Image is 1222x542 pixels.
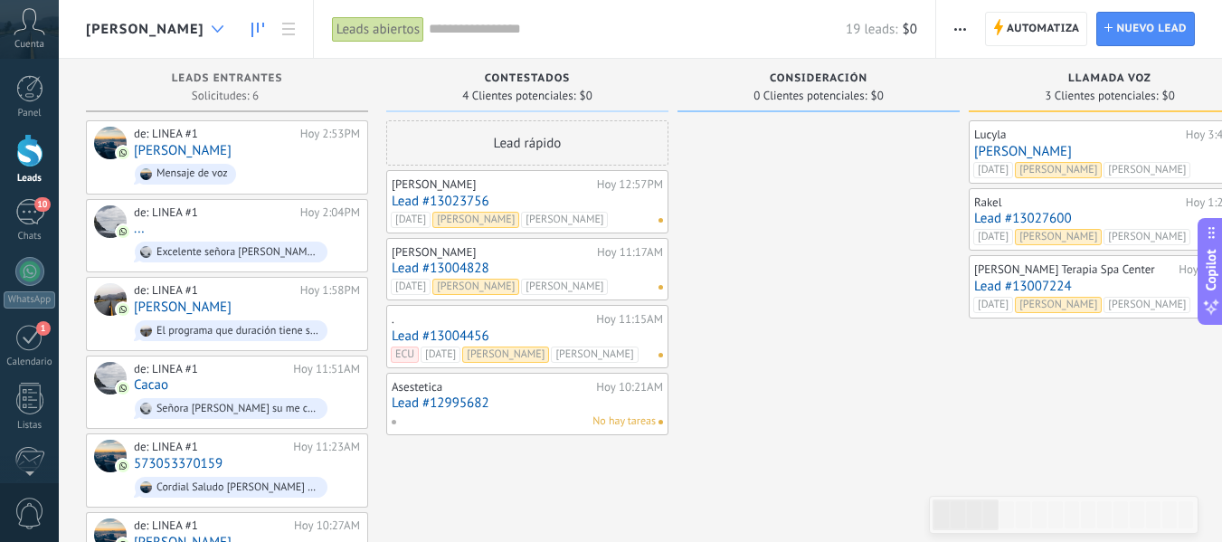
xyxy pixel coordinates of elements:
[521,212,608,228] span: [PERSON_NAME]
[1162,90,1175,101] span: $0
[974,262,1174,277] div: [PERSON_NAME] Terapia Spa Center
[134,518,288,533] div: de: LINEA #1
[687,72,951,88] div: Consideración
[332,16,424,43] div: Leads abiertos
[521,279,608,295] span: [PERSON_NAME]
[753,90,867,101] span: 0 Clientes potenciales:
[846,21,897,38] span: 19 leads:
[392,312,592,327] div: .
[1015,162,1102,178] span: [PERSON_NAME]
[421,347,460,363] span: [DATE]
[134,377,168,393] a: Cacao
[392,194,663,209] a: Lead #13023756
[4,173,56,185] div: Leads
[592,414,656,430] span: No hay tareas
[4,420,56,432] div: Listas
[974,195,1181,210] div: Rakel
[273,12,304,47] a: Lista
[985,12,1088,46] a: Automatiza
[293,362,360,376] div: Hoy 11:51AM
[94,440,127,472] div: 573053370159
[432,279,519,295] span: [PERSON_NAME]
[973,297,1013,313] span: [DATE]
[1015,297,1102,313] span: [PERSON_NAME]
[597,245,663,260] div: Hoy 11:17AM
[14,39,44,51] span: Cuenta
[4,357,56,368] div: Calendario
[1015,229,1102,245] span: [PERSON_NAME]
[392,261,663,276] a: Lead #13004828
[596,312,663,327] div: Hoy 11:15AM
[134,127,294,141] div: de: LINEA #1
[4,231,56,242] div: Chats
[1116,13,1187,45] span: Nuevo lead
[4,291,55,309] div: WhatsApp
[391,347,419,363] span: ECU
[94,127,127,159] div: Erika Cabrera
[117,382,129,395] img: com.amocrm.amocrmwa.svg
[117,225,129,238] img: com.amocrm.amocrmwa.svg
[4,108,56,119] div: Panel
[95,72,359,88] div: Leads Entrantes
[973,162,1013,178] span: [DATE]
[156,246,319,259] div: Excelente señora [PERSON_NAME] . En que horario me puedo comunicar con usted para ampliar la info...
[1007,13,1080,45] span: Automatiza
[294,518,360,533] div: Hoy 10:27AM
[1068,72,1151,85] span: Llamada VOZ
[462,90,575,101] span: 4 Clientes potenciales:
[973,229,1013,245] span: [DATE]
[134,362,287,376] div: de: LINEA #1
[974,128,1181,142] div: Lucyla
[903,21,917,38] span: $0
[134,440,287,454] div: de: LINEA #1
[192,90,259,101] span: Solicitudes: 6
[1045,90,1158,101] span: 3 Clientes potenciales:
[94,283,127,316] div: Stefany Lopez
[770,72,867,85] span: Consideración
[300,283,360,298] div: Hoy 1:58PM
[86,21,204,38] span: [PERSON_NAME]
[551,347,638,363] span: [PERSON_NAME]
[300,127,360,141] div: Hoy 2:53PM
[432,212,519,228] span: [PERSON_NAME]
[134,143,232,158] a: [PERSON_NAME]
[392,380,592,395] div: Asestetica
[1104,297,1190,313] span: [PERSON_NAME]
[392,395,663,411] a: Lead #12995682
[156,403,319,415] div: Señora [PERSON_NAME] su me comunico con usted para finales del mes de Septiembre para el día Juve...
[462,347,549,363] span: [PERSON_NAME]
[658,353,663,357] span: No hay nada asignado
[485,72,571,85] span: Contestados
[134,221,145,236] a: ...
[172,72,283,85] span: Leads Entrantes
[658,420,663,424] span: No hay nada asignado
[94,362,127,395] div: Cacao
[117,303,129,316] img: com.amocrm.amocrmwa.svg
[580,90,592,101] span: $0
[300,205,360,220] div: Hoy 2:04PM
[1202,249,1220,290] span: Copilot
[134,283,294,298] div: de: LINEA #1
[36,321,51,336] span: 1
[391,279,431,295] span: [DATE]
[34,197,50,212] span: 10
[395,72,659,88] div: Contestados
[658,285,663,290] span: No hay nada asignado
[156,167,228,180] div: Mensaje de voz
[871,90,884,101] span: $0
[392,177,592,192] div: [PERSON_NAME]
[242,12,273,47] a: Leads
[293,440,360,454] div: Hoy 11:23AM
[1104,229,1190,245] span: [PERSON_NAME]
[386,120,668,166] div: Lead rápido
[134,205,294,220] div: de: LINEA #1
[597,177,663,192] div: Hoy 12:57PM
[117,460,129,472] img: com.amocrm.amocrmwa.svg
[134,300,232,315] a: [PERSON_NAME]
[156,325,319,338] div: El programa que duración tiene señora [PERSON_NAME] ?
[392,328,663,344] a: Lead #13004456
[658,218,663,223] span: No hay nada asignado
[392,245,592,260] div: [PERSON_NAME]
[1096,12,1195,46] a: Nuevo lead
[134,456,223,471] a: 573053370159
